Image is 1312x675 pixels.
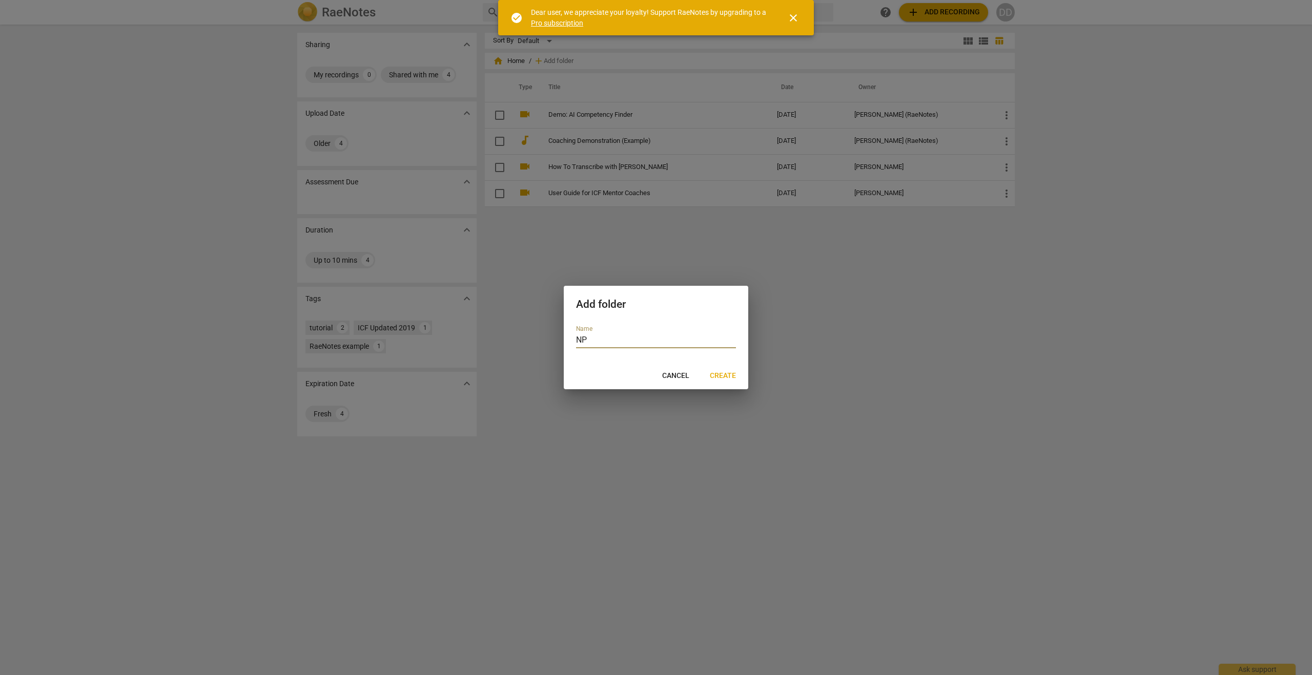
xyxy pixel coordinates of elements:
[576,326,592,332] label: Name
[662,371,689,381] span: Cancel
[702,367,744,385] button: Create
[787,12,799,24] span: close
[531,19,583,27] a: Pro subscription
[781,6,806,30] button: Close
[654,367,698,385] button: Cancel
[576,298,736,311] h2: Add folder
[710,371,736,381] span: Create
[510,12,523,24] span: check_circle
[531,7,769,28] div: Dear user, we appreciate your loyalty! Support RaeNotes by upgrading to a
